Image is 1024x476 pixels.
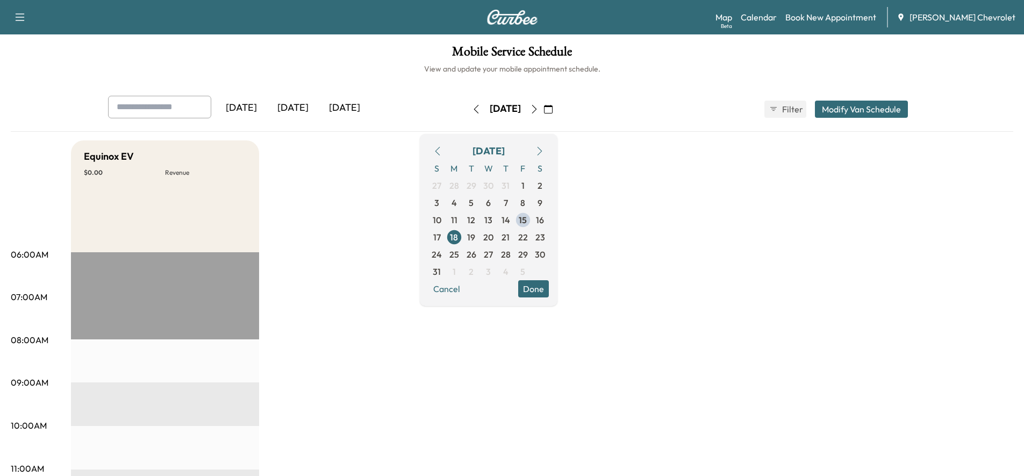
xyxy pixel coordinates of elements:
span: 13 [484,214,492,226]
p: 10:00AM [11,419,47,432]
p: 06:00AM [11,248,48,261]
span: 31 [502,179,510,192]
span: 9 [538,196,542,209]
h6: View and update your mobile appointment schedule. [11,63,1013,74]
span: 28 [449,179,459,192]
span: 29 [518,248,528,261]
p: 09:00AM [11,376,48,389]
span: 4 [503,265,509,278]
span: 25 [449,248,459,261]
span: 19 [467,231,475,244]
span: T [497,160,514,177]
p: 11:00AM [11,462,44,475]
p: 07:00AM [11,290,47,303]
span: 30 [483,179,493,192]
span: 20 [483,231,493,244]
span: 6 [486,196,491,209]
span: 18 [450,231,458,244]
span: 3 [486,265,491,278]
span: 7 [504,196,508,209]
span: M [446,160,463,177]
p: $ 0.00 [84,168,165,177]
span: 3 [434,196,439,209]
span: 16 [536,214,544,226]
span: 23 [535,231,545,244]
span: 1 [453,265,456,278]
a: Book New Appointment [785,11,876,24]
span: Filter [782,103,801,116]
button: Done [518,280,549,297]
h1: Mobile Service Schedule [11,45,1013,63]
span: 1 [521,179,525,192]
div: [DATE] [267,96,319,120]
button: Filter [764,101,806,118]
span: 2 [538,179,542,192]
div: [DATE] [472,144,505,159]
span: 28 [501,248,511,261]
span: 30 [535,248,545,261]
span: S [532,160,549,177]
h5: Equinox EV [84,149,134,164]
span: 31 [433,265,441,278]
span: F [514,160,532,177]
span: 24 [432,248,442,261]
div: [DATE] [216,96,267,120]
span: 21 [502,231,510,244]
span: 5 [520,265,525,278]
span: 27 [484,248,493,261]
img: Curbee Logo [486,10,538,25]
span: 15 [519,214,527,226]
span: 8 [520,196,525,209]
div: Beta [721,22,732,30]
span: 12 [467,214,475,226]
div: [DATE] [319,96,370,120]
span: S [428,160,446,177]
span: W [480,160,497,177]
span: 5 [469,196,474,209]
span: 17 [433,231,441,244]
span: 11 [451,214,457,226]
span: 2 [469,265,474,278]
button: Modify Van Schedule [815,101,908,118]
span: 22 [518,231,528,244]
div: [DATE] [490,102,521,116]
p: Revenue [165,168,246,177]
span: 4 [452,196,457,209]
span: [PERSON_NAME] Chevrolet [910,11,1015,24]
button: Cancel [428,280,465,297]
span: 29 [467,179,476,192]
a: MapBeta [715,11,732,24]
span: 26 [467,248,476,261]
span: 10 [433,214,441,226]
a: Calendar [741,11,777,24]
span: T [463,160,480,177]
span: 27 [432,179,441,192]
p: 08:00AM [11,333,48,346]
span: 14 [502,214,510,226]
